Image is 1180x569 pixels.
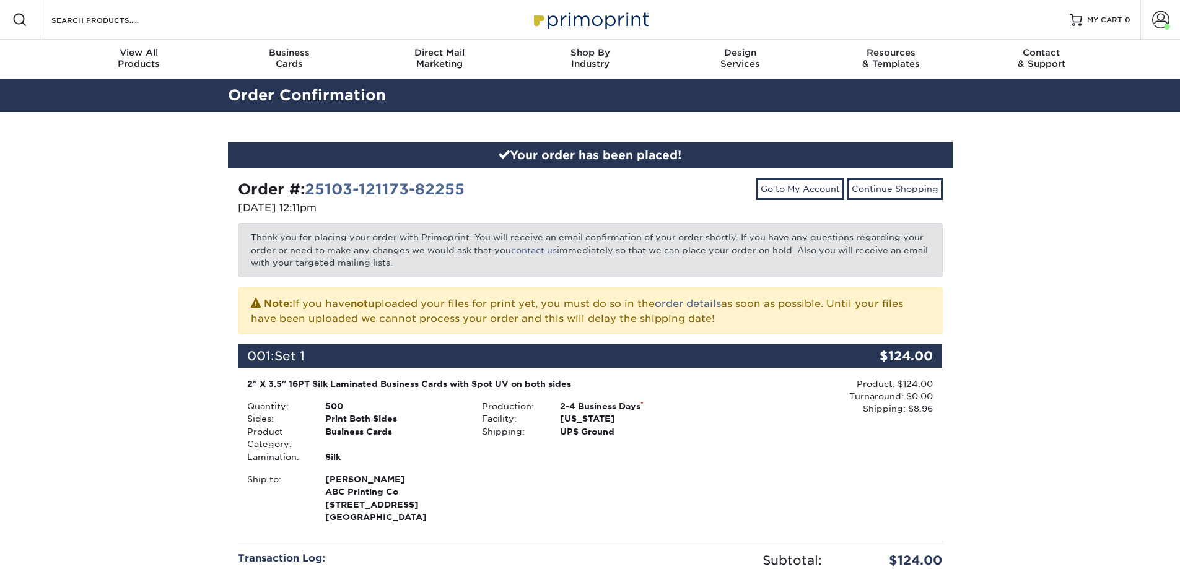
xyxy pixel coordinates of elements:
[816,47,966,58] span: Resources
[64,40,214,79] a: View AllProducts
[966,40,1117,79] a: Contact& Support
[214,47,364,58] span: Business
[238,473,316,524] div: Ship to:
[238,201,581,215] p: [DATE] 12:11pm
[316,451,473,463] div: Silk
[847,178,943,199] a: Continue Shopping
[219,84,962,107] h2: Order Confirmation
[756,178,844,199] a: Go to My Account
[665,40,816,79] a: DesignServices
[325,498,463,511] span: [STREET_ADDRESS]
[325,473,463,522] strong: [GEOGRAPHIC_DATA]
[325,485,463,498] span: ABC Printing Co
[511,245,557,255] a: contact us
[551,400,707,412] div: 2-4 Business Days
[64,47,214,58] span: View All
[264,298,292,310] strong: Note:
[364,40,515,79] a: Direct MailMarketing
[966,47,1117,58] span: Contact
[238,551,581,566] div: Transaction Log:
[238,425,316,451] div: Product Category:
[316,425,473,451] div: Business Cards
[515,47,665,58] span: Shop By
[473,400,551,412] div: Production:
[247,378,699,390] div: 2" X 3.5" 16PT Silk Laminated Business Cards with Spot UV on both sides
[316,400,473,412] div: 500
[515,40,665,79] a: Shop ByIndustry
[473,425,551,438] div: Shipping:
[214,40,364,79] a: BusinessCards
[274,349,305,363] span: Set 1
[251,295,930,326] p: If you have uploaded your files for print yet, you must do so in the as soon as possible. Until y...
[707,378,933,415] div: Product: $124.00 Turnaround: $0.00 Shipping: $8.96
[966,47,1117,69] div: & Support
[351,298,368,310] b: not
[238,344,825,368] div: 001:
[473,412,551,425] div: Facility:
[228,142,953,169] div: Your order has been placed!
[1087,15,1122,25] span: MY CART
[316,412,473,425] div: Print Both Sides
[364,47,515,69] div: Marketing
[64,47,214,69] div: Products
[305,180,465,198] a: 25103-121173-82255
[528,6,652,33] img: Primoprint
[325,473,463,485] span: [PERSON_NAME]
[238,180,465,198] strong: Order #:
[238,400,316,412] div: Quantity:
[238,223,943,277] p: Thank you for placing your order with Primoprint. You will receive an email confirmation of your ...
[551,412,707,425] div: [US_STATE]
[515,47,665,69] div: Industry
[551,425,707,438] div: UPS Ground
[816,40,966,79] a: Resources& Templates
[238,451,316,463] div: Lamination:
[665,47,816,69] div: Services
[825,344,943,368] div: $124.00
[364,47,515,58] span: Direct Mail
[214,47,364,69] div: Cards
[816,47,966,69] div: & Templates
[655,298,721,310] a: order details
[238,412,316,425] div: Sides:
[50,12,171,27] input: SEARCH PRODUCTS.....
[1125,15,1130,24] span: 0
[665,47,816,58] span: Design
